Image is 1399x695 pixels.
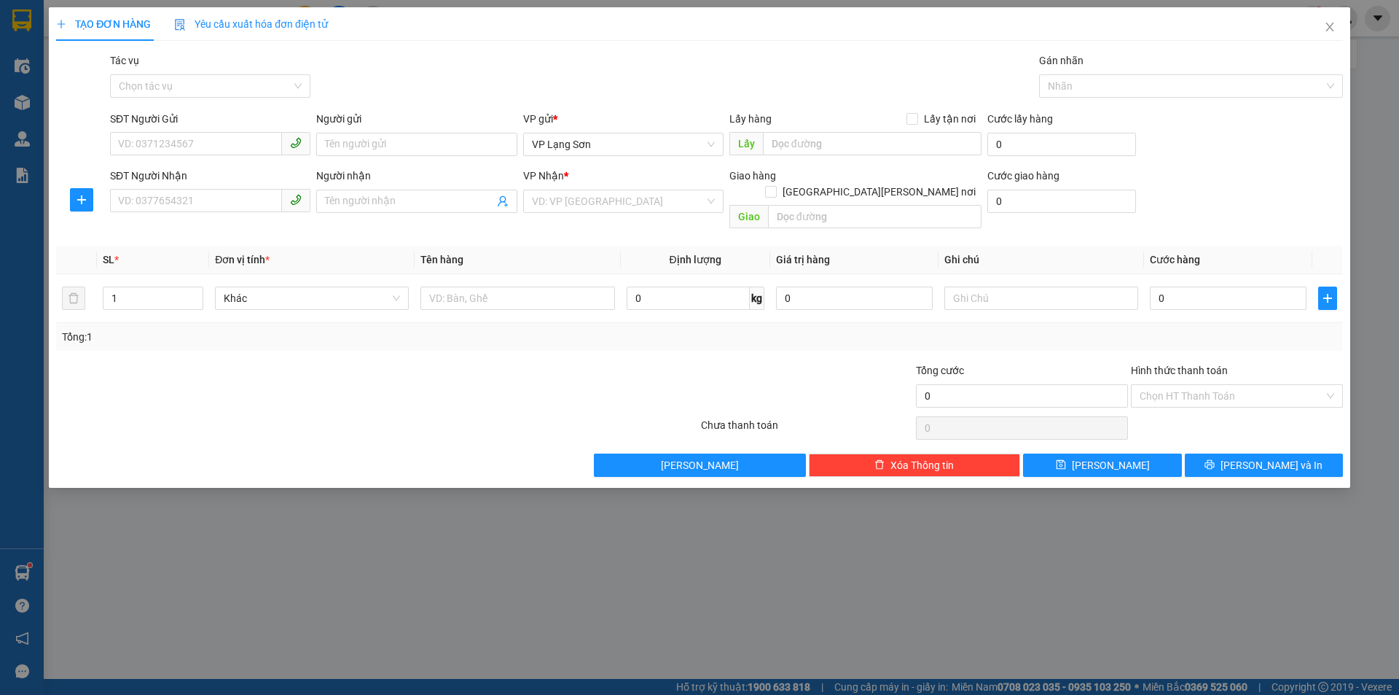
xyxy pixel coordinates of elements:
button: [PERSON_NAME] [594,454,806,477]
span: Lấy [729,132,763,155]
input: Ghi Chú [944,287,1138,310]
span: Xóa Thông tin [890,457,954,473]
span: Giao [729,205,768,228]
button: printer[PERSON_NAME] và In [1185,454,1343,477]
label: Tác vụ [110,55,139,66]
span: Lấy hàng [729,113,772,125]
label: Cước lấy hàng [987,113,1053,125]
div: Tổng: 1 [62,329,540,345]
span: [GEOGRAPHIC_DATA][PERSON_NAME] nơi [777,184,981,200]
span: Tên hàng [420,254,463,265]
span: Giá trị hàng [776,254,830,265]
span: Định lượng [670,254,721,265]
div: Chưa thanh toán [699,417,914,443]
th: Ghi chú [938,246,1144,274]
button: save[PERSON_NAME] [1023,454,1181,477]
span: Giao hàng [729,170,776,182]
span: Lấy tận nơi [918,111,981,127]
span: Tổng cước [916,365,964,376]
span: close [1324,21,1336,33]
input: Cước giao hàng [987,190,1136,213]
label: Cước giao hàng [987,170,1059,182]
label: Gán nhãn [1039,55,1083,66]
span: save [1056,459,1066,471]
button: plus [70,188,93,211]
span: plus [56,19,66,29]
div: VP gửi [523,111,724,127]
span: Khác [224,287,400,309]
span: plus [1319,292,1336,304]
span: [PERSON_NAME] [1072,457,1150,473]
span: VP Nhận [523,170,564,182]
div: SĐT Người Gửi [110,111,310,127]
span: Đơn vị tính [215,254,270,265]
span: TẠO ĐƠN HÀNG [56,18,151,30]
span: [PERSON_NAME] và In [1220,457,1322,473]
button: delete [62,287,85,310]
input: VD: Bàn, Ghế [420,287,614,310]
div: Người gửi [316,111,517,127]
span: user-add [497,195,509,207]
span: VP Lạng Sơn [532,133,715,155]
input: 0 [776,287,933,310]
input: Dọc đường [768,205,981,228]
button: plus [1318,287,1337,310]
span: Yêu cầu xuất hóa đơn điện tử [174,18,328,30]
span: kg [750,287,764,310]
span: phone [290,194,302,206]
span: phone [290,137,302,149]
span: [PERSON_NAME] [661,457,739,473]
img: icon [174,19,186,31]
div: Người nhận [316,168,517,184]
span: printer [1204,459,1215,471]
span: Cước hàng [1150,254,1200,265]
button: Close [1309,7,1350,48]
span: plus [71,194,93,206]
label: Hình thức thanh toán [1131,365,1228,376]
button: deleteXóa Thông tin [809,454,1021,477]
input: Dọc đường [763,132,981,155]
span: delete [874,459,885,471]
span: SL [103,254,114,265]
div: SĐT Người Nhận [110,168,310,184]
input: Cước lấy hàng [987,133,1136,156]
